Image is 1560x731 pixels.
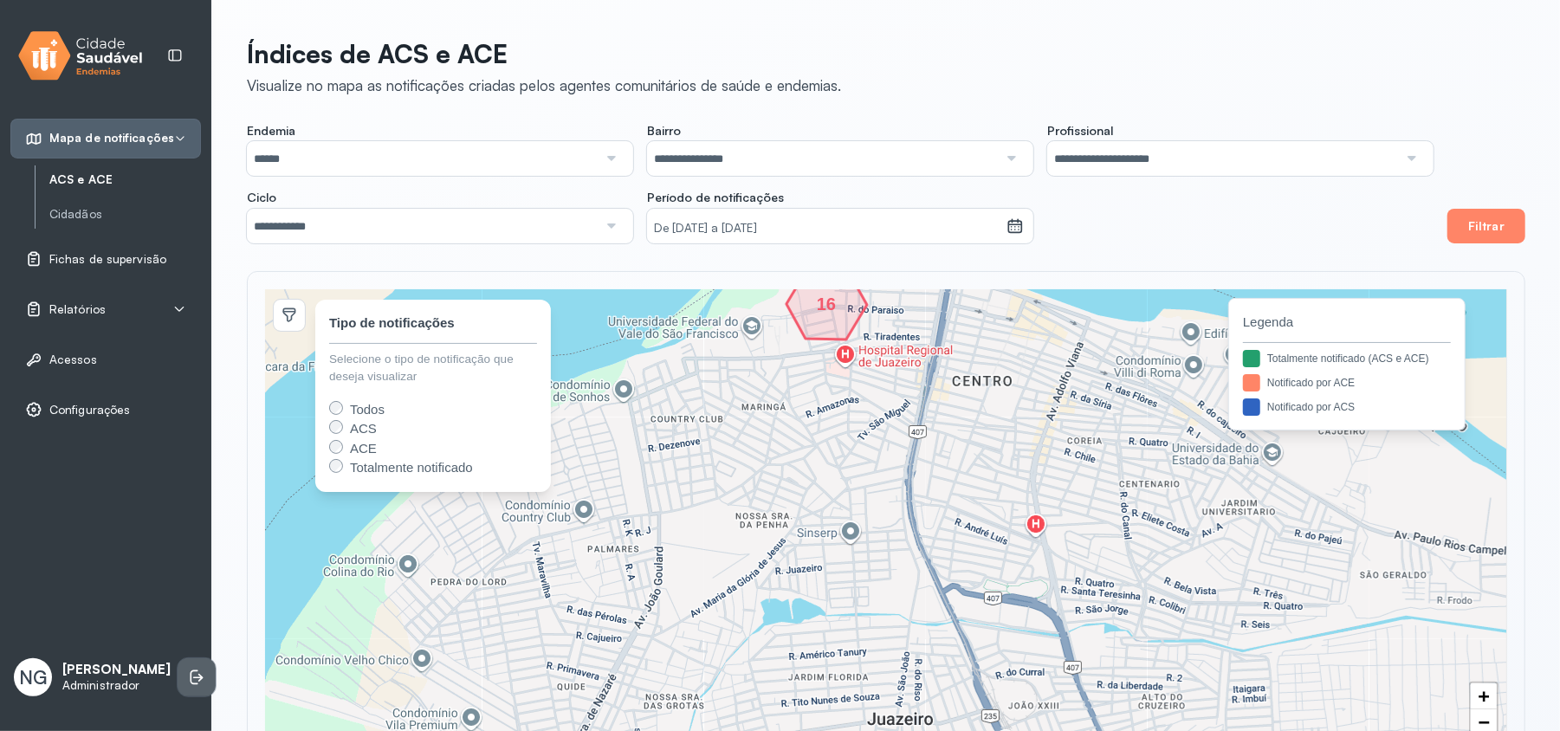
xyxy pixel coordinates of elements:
a: ACS e ACE [49,172,201,187]
button: Filtrar [1447,209,1525,243]
img: logo.svg [18,28,143,84]
a: ACS e ACE [49,169,201,191]
span: Relatórios [49,302,106,317]
span: Fichas de supervisão [49,252,166,267]
a: Acessos [25,351,186,368]
p: [PERSON_NAME] [62,662,171,678]
span: Acessos [49,353,97,367]
span: Mapa de notificações [49,131,174,146]
span: Totalmente notificado [350,460,473,475]
span: Todos [350,402,385,417]
span: ACE [350,441,377,456]
span: Configurações [49,403,130,417]
a: Cidadãos [49,204,201,225]
a: Zoom in [1471,683,1497,709]
span: Ciclo [247,190,276,205]
div: Totalmente notificado (ACS e ACE) [1267,351,1429,366]
span: Endemia [247,123,295,139]
div: 16 [821,299,832,309]
div: Notificado por ACE [1267,375,1355,391]
span: NG [19,666,47,689]
div: Notificado por ACS [1267,399,1355,415]
div: Visualize no mapa as notificações criadas pelos agentes comunitários de saúde e endemias. [247,76,841,94]
small: De [DATE] a [DATE] [654,220,1000,237]
p: Administrador [62,678,171,693]
span: Legenda [1243,313,1451,333]
span: ACS [350,421,377,436]
span: Período de notificações [647,190,784,205]
a: Configurações [25,401,186,418]
p: Índices de ACS e ACE [247,38,841,69]
span: + [1479,685,1490,707]
span: Profissional [1047,123,1113,139]
a: Cidadãos [49,207,201,222]
a: Fichas de supervisão [25,250,186,268]
div: Selecione o tipo de notificação que deseja visualizar [329,351,537,386]
div: Tipo de notificações [329,314,455,333]
span: Bairro [647,123,681,139]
